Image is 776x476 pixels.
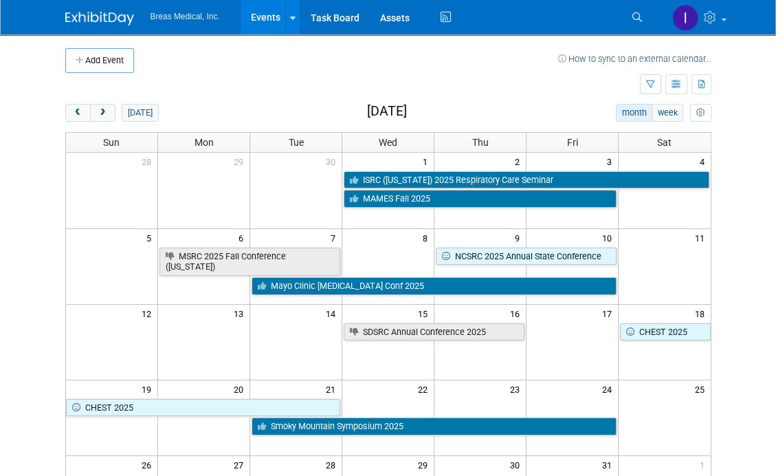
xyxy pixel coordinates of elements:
[140,153,157,170] span: 28
[122,104,158,122] button: [DATE]
[513,229,526,246] span: 9
[324,305,342,322] span: 14
[159,248,340,276] a: MSRC 2025 Fall Conference ([US_STATE])
[620,323,711,341] a: CHEST 2025
[421,229,434,246] span: 8
[601,380,618,398] span: 24
[690,104,711,122] button: myCustomButton
[195,137,214,148] span: Mon
[567,137,578,148] span: Fri
[324,153,342,170] span: 30
[151,12,220,21] span: Breas Medical, Inc.
[65,104,91,122] button: prev
[232,305,250,322] span: 13
[65,48,134,73] button: Add Event
[232,380,250,398] span: 20
[90,104,115,122] button: next
[472,137,489,148] span: Thu
[324,456,342,473] span: 28
[103,137,120,148] span: Sun
[324,380,342,398] span: 21
[698,456,711,473] span: 1
[140,380,157,398] span: 19
[616,104,652,122] button: month
[66,399,341,417] a: CHEST 2025
[696,109,705,118] i: Personalize Calendar
[417,380,434,398] span: 22
[694,305,711,322] span: 18
[367,104,407,119] h2: [DATE]
[672,5,698,31] img: Inga Dolezar
[698,153,711,170] span: 4
[140,305,157,322] span: 12
[344,323,524,341] a: SDSRC Annual Conference 2025
[601,456,618,473] span: 31
[344,171,709,189] a: ISRC ([US_STATE]) 2025 Respiratory Care Seminar
[436,248,617,266] a: NCSRC 2025 Annual State Conference
[232,456,250,473] span: 27
[145,229,157,246] span: 5
[509,456,526,473] span: 30
[252,418,617,435] a: Smoky Mountain Symposium 2025
[601,229,618,246] span: 10
[652,104,683,122] button: week
[694,229,711,246] span: 11
[417,305,434,322] span: 15
[694,380,711,398] span: 25
[421,153,434,170] span: 1
[289,137,304,148] span: Tue
[513,153,526,170] span: 2
[232,153,250,170] span: 29
[601,305,618,322] span: 17
[558,54,711,64] a: How to sync to an external calendar...
[237,229,250,246] span: 6
[344,190,617,208] a: MAMES Fall 2025
[509,305,526,322] span: 16
[509,380,526,398] span: 23
[657,137,672,148] span: Sat
[65,12,134,25] img: ExhibitDay
[140,456,157,473] span: 26
[417,456,434,473] span: 29
[252,277,617,295] a: Mayo Clinic [MEDICAL_DATA] Conf 2025
[379,137,397,148] span: Wed
[606,153,618,170] span: 3
[329,229,342,246] span: 7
